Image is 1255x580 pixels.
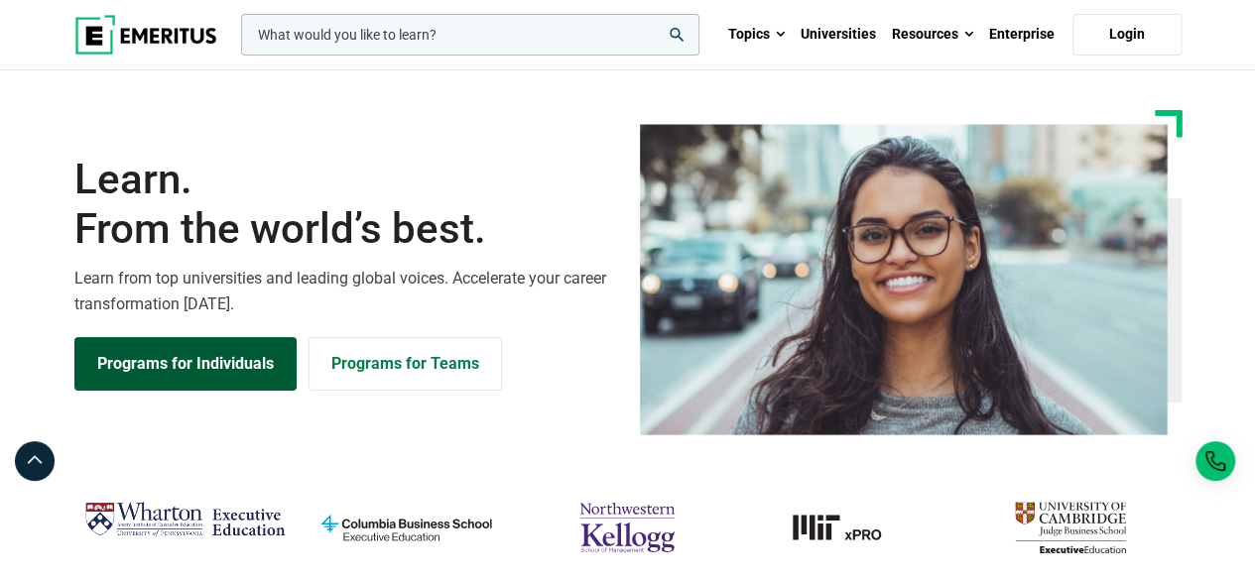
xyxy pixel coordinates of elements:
a: Login [1072,14,1182,56]
a: Explore Programs [74,337,297,391]
h1: Learn. [74,155,616,255]
img: cambridge-judge-business-school [969,495,1171,560]
img: MIT xPRO [748,495,949,560]
a: Explore for Business [309,337,502,391]
span: From the world’s best. [74,204,616,254]
img: Wharton Executive Education [84,495,286,544]
a: MIT-xPRO [748,495,949,560]
img: Learn from the world's best [640,124,1168,435]
img: columbia-business-school [306,495,507,560]
p: Learn from top universities and leading global voices. Accelerate your career transformation [DATE]. [74,266,616,316]
img: northwestern-kellogg [527,495,728,560]
input: woocommerce-product-search-field-0 [241,14,699,56]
